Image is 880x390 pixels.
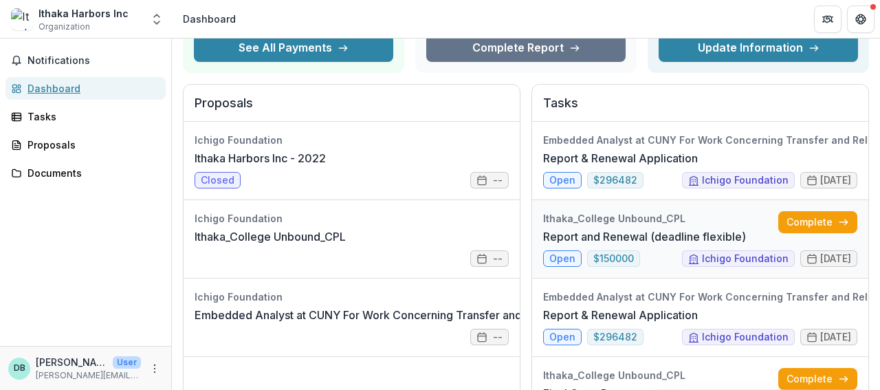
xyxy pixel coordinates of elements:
[659,34,858,62] a: Update Information
[177,9,241,29] nav: breadcrumb
[36,369,141,382] p: [PERSON_NAME][EMAIL_ADDRESS][PERSON_NAME][DOMAIN_NAME]
[5,50,166,72] button: Notifications
[5,162,166,184] a: Documents
[195,228,346,245] a: Ithaka_College Unbound_CPL
[147,6,166,33] button: Open entity switcher
[27,81,155,96] div: Dashboard
[5,133,166,156] a: Proposals
[426,34,626,62] a: Complete Report
[113,356,141,369] p: User
[195,96,509,122] h2: Proposals
[27,138,155,152] div: Proposals
[814,6,841,33] button: Partners
[778,368,857,390] a: Complete
[543,150,698,166] a: Report & Renewal Application
[36,355,107,369] p: [PERSON_NAME]
[543,96,857,122] h2: Tasks
[543,228,746,245] a: Report and Renewal (deadline flexible)
[183,12,236,26] div: Dashboard
[146,360,163,377] button: More
[195,150,326,166] a: Ithaka Harbors Inc - 2022
[195,307,712,323] a: Embedded Analyst at CUNY For Work Concerning Transfer and Related Aspects of Student Success
[38,21,90,33] span: Organization
[194,34,393,62] button: See All Payments
[38,6,129,21] div: Ithaka Harbors Inc
[847,6,874,33] button: Get Help
[14,364,25,373] div: Daniel Braun
[5,105,166,128] a: Tasks
[27,166,155,180] div: Documents
[27,55,160,67] span: Notifications
[778,211,857,233] a: Complete
[27,109,155,124] div: Tasks
[11,8,33,30] img: Ithaka Harbors Inc
[5,77,166,100] a: Dashboard
[543,307,698,323] a: Report & Renewal Application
